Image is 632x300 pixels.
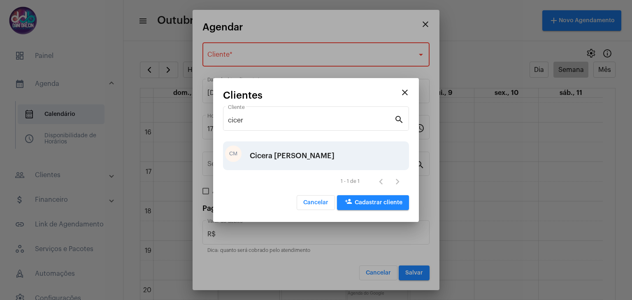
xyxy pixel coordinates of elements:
div: Cicera [PERSON_NAME] [250,143,335,168]
mat-icon: close [400,88,410,97]
button: Cadastrar cliente [337,195,409,210]
span: Clientes [223,90,263,101]
button: Página anterior [373,173,389,190]
button: Próxima página [389,173,406,190]
div: CM [225,145,242,162]
mat-icon: person_add [344,198,353,208]
button: Cancelar [297,195,335,210]
span: Cancelar [303,200,328,205]
span: Cadastrar cliente [344,200,402,205]
div: 1 - 1 de 1 [341,179,360,184]
input: Pesquisar cliente [228,117,394,124]
mat-icon: search [394,114,404,124]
